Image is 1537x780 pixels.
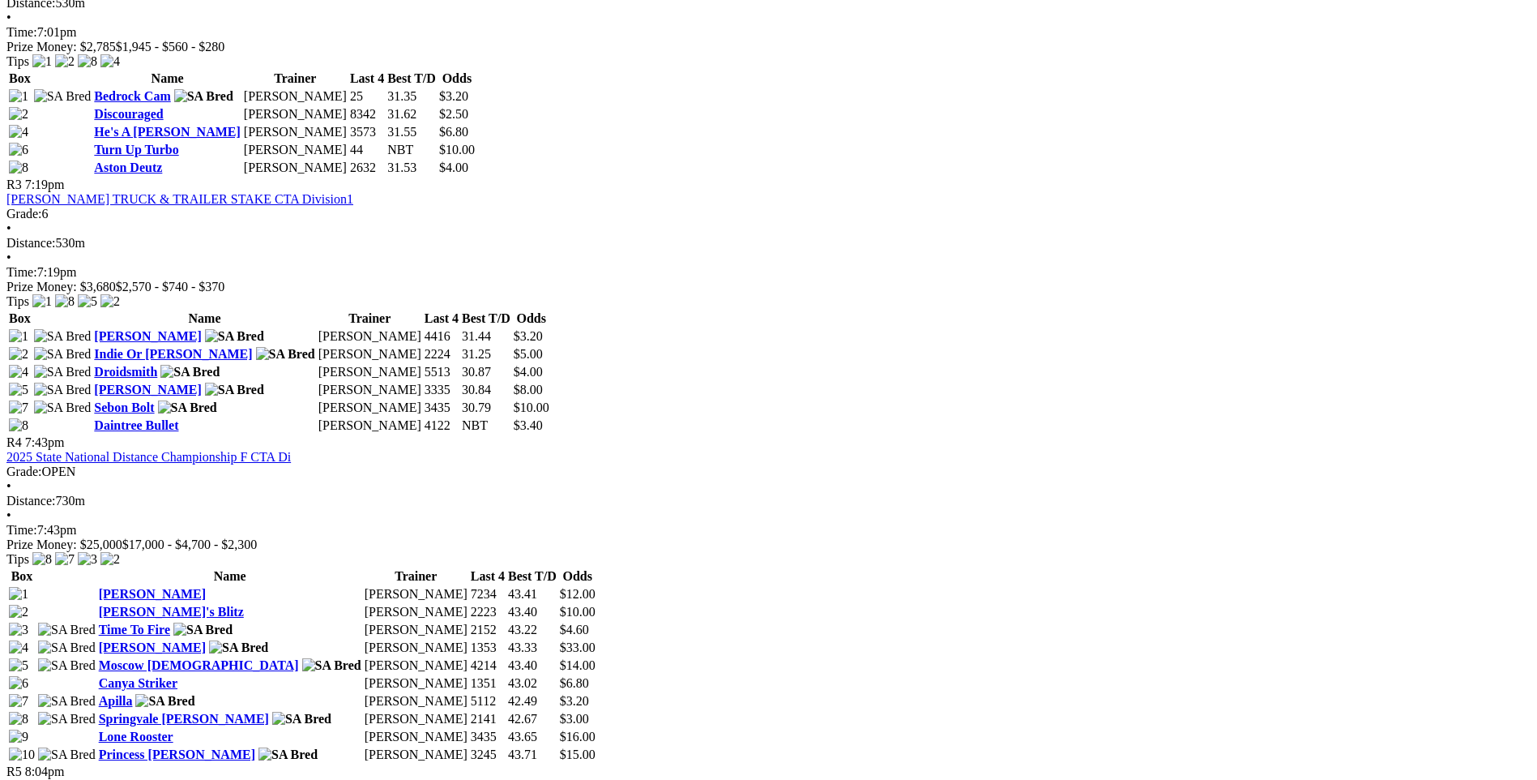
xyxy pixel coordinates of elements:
span: $16.00 [560,730,596,744]
td: 3573 [349,124,385,140]
td: [PERSON_NAME] [364,622,468,638]
img: 10 [9,748,35,762]
span: $3.20 [439,89,468,103]
td: 4214 [470,658,506,674]
td: 1351 [470,675,506,692]
td: 43.40 [507,604,557,620]
div: Prize Money: $3,680 [6,280,1531,294]
span: $14.00 [560,658,596,672]
img: SA Bred [34,401,92,415]
img: SA Bred [34,89,92,104]
span: Time: [6,265,37,279]
img: SA Bred [38,641,96,655]
th: Best T/D [507,568,557,585]
th: Trainer [364,568,468,585]
td: [PERSON_NAME] [318,418,422,434]
a: Moscow [DEMOGRAPHIC_DATA] [99,658,299,672]
img: 2 [9,347,28,362]
td: [PERSON_NAME] [364,658,468,674]
td: 7234 [470,586,506,602]
td: 30.87 [461,364,511,380]
img: 4 [9,365,28,379]
td: [PERSON_NAME] [364,675,468,692]
a: Bedrock Cam [94,89,170,103]
td: 31.55 [386,124,437,140]
a: [PERSON_NAME] [94,329,201,343]
img: SA Bred [34,383,92,397]
img: SA Bred [34,347,92,362]
span: $6.80 [560,676,589,690]
img: 8 [9,161,28,175]
td: 43.40 [507,658,557,674]
span: $8.00 [514,383,543,396]
img: 2 [100,552,120,567]
a: [PERSON_NAME] [94,383,201,396]
td: [PERSON_NAME] [318,382,422,398]
span: $3.00 [560,712,589,726]
th: Last 4 [424,311,459,327]
img: SA Bred [205,383,264,397]
div: 530m [6,236,1531,251]
span: $3.40 [514,418,543,432]
td: [PERSON_NAME] [364,747,468,763]
a: [PERSON_NAME]'s Blitz [99,605,244,619]
img: 8 [32,552,52,567]
td: [PERSON_NAME] [243,124,348,140]
span: $10.00 [514,401,549,414]
td: [PERSON_NAME] [243,88,348,105]
th: Name [93,71,241,87]
span: Distance: [6,236,55,250]
td: [PERSON_NAME] [364,640,468,656]
td: 5112 [470,693,506,709]
img: 1 [9,89,28,104]
span: 7:43pm [25,435,65,449]
img: SA Bred [34,329,92,344]
span: $3.20 [560,694,589,708]
img: SA Bred [205,329,264,344]
span: $15.00 [560,748,596,761]
img: 3 [9,623,28,637]
span: Time: [6,523,37,537]
td: 4416 [424,328,459,345]
img: 8 [55,294,75,309]
span: Box [11,569,33,583]
span: R3 [6,178,22,191]
div: Prize Money: $2,785 [6,40,1531,54]
a: Droidsmith [94,365,157,379]
th: Best T/D [386,71,437,87]
img: 4 [100,54,120,69]
td: 8342 [349,106,385,122]
td: 31.53 [386,160,437,176]
img: 2 [55,54,75,69]
span: • [6,221,11,235]
img: 8 [9,712,28,726]
img: 5 [9,383,28,397]
td: [PERSON_NAME] [243,160,348,176]
span: $1,945 - $560 - $280 [116,40,225,54]
td: [PERSON_NAME] [364,604,468,620]
img: SA Bred [258,748,318,762]
td: 2224 [424,346,459,362]
img: SA Bred [272,712,331,726]
td: [PERSON_NAME] [318,346,422,362]
div: 7:01pm [6,25,1531,40]
img: 3 [78,552,97,567]
td: 2632 [349,160,385,176]
span: $2.50 [439,107,468,121]
th: Last 4 [349,71,385,87]
img: 7 [9,401,28,415]
span: $10.00 [560,605,596,619]
div: OPEN [6,465,1531,479]
span: $6.80 [439,125,468,139]
td: [PERSON_NAME] [318,400,422,416]
img: 8 [9,418,28,433]
td: NBT [386,142,437,158]
span: 8:04pm [25,765,65,778]
span: $4.60 [560,623,589,636]
img: SA Bred [209,641,268,655]
img: SA Bred [135,694,194,709]
img: 4 [9,125,28,139]
span: R4 [6,435,22,449]
td: 30.79 [461,400,511,416]
img: 6 [9,676,28,691]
